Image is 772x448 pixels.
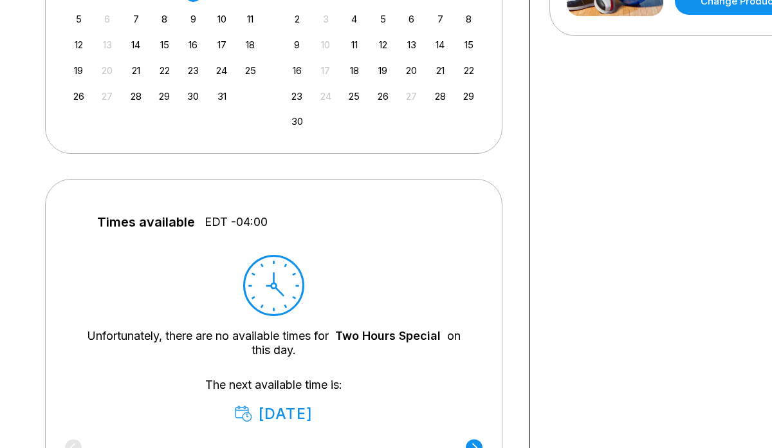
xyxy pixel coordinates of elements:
div: Choose Friday, October 17th, 2025 [213,36,230,53]
span: EDT -04:00 [205,215,268,229]
div: Choose Thursday, October 9th, 2025 [185,10,202,28]
div: Choose Sunday, November 2nd, 2025 [288,10,306,28]
div: Choose Saturday, October 18th, 2025 [242,36,259,53]
div: Choose Wednesday, November 19th, 2025 [374,62,392,79]
div: Choose Sunday, November 9th, 2025 [288,36,306,53]
div: Not available Monday, October 27th, 2025 [98,88,116,105]
div: Choose Wednesday, October 15th, 2025 [156,36,173,53]
div: Choose Saturday, November 15th, 2025 [460,36,477,53]
div: Choose Tuesday, October 28th, 2025 [127,88,145,105]
div: Choose Sunday, October 5th, 2025 [70,10,87,28]
div: Choose Sunday, November 23rd, 2025 [288,88,306,105]
div: Choose Tuesday, October 7th, 2025 [127,10,145,28]
div: Choose Thursday, November 13th, 2025 [403,36,420,53]
div: Choose Thursday, October 16th, 2025 [185,36,202,53]
div: Choose Wednesday, October 29th, 2025 [156,88,173,105]
div: Choose Wednesday, October 22nd, 2025 [156,62,173,79]
div: Choose Sunday, October 26th, 2025 [70,88,87,105]
div: Choose Thursday, October 23rd, 2025 [185,62,202,79]
div: Choose Thursday, November 6th, 2025 [403,10,420,28]
div: Choose Wednesday, November 5th, 2025 [374,10,392,28]
div: Choose Wednesday, November 12th, 2025 [374,36,392,53]
div: Choose Tuesday, October 21st, 2025 [127,62,145,79]
div: Not available Monday, November 24th, 2025 [317,88,335,105]
div: Choose Tuesday, October 14th, 2025 [127,36,145,53]
span: Times available [97,215,195,229]
div: Not available Monday, November 3rd, 2025 [317,10,335,28]
div: Not available Monday, October 20th, 2025 [98,62,116,79]
div: Not available Monday, October 6th, 2025 [98,10,116,28]
div: Choose Wednesday, October 8th, 2025 [156,10,173,28]
div: Not available Monday, November 17th, 2025 [317,62,335,79]
div: The next available time is: [84,378,463,423]
div: Choose Thursday, November 20th, 2025 [403,62,420,79]
div: Choose Saturday, November 8th, 2025 [460,10,477,28]
div: Choose Sunday, October 19th, 2025 [70,62,87,79]
div: Choose Tuesday, November 11th, 2025 [345,36,363,53]
div: Choose Friday, November 21st, 2025 [432,62,449,79]
div: Not available Monday, November 10th, 2025 [317,36,335,53]
div: Choose Saturday, October 11th, 2025 [242,10,259,28]
div: [DATE] [235,405,313,423]
div: Not available Thursday, November 27th, 2025 [403,88,420,105]
div: Not available Monday, October 13th, 2025 [98,36,116,53]
div: Choose Thursday, October 30th, 2025 [185,88,202,105]
div: Unfortunately, there are no available times for on this day. [84,329,463,357]
div: Choose Friday, October 10th, 2025 [213,10,230,28]
div: Choose Friday, November 7th, 2025 [432,10,449,28]
div: Choose Saturday, October 25th, 2025 [242,62,259,79]
div: Choose Tuesday, November 4th, 2025 [345,10,363,28]
div: Choose Friday, November 28th, 2025 [432,88,449,105]
div: Choose Sunday, October 12th, 2025 [70,36,87,53]
div: Choose Saturday, November 22nd, 2025 [460,62,477,79]
div: Choose Friday, October 31st, 2025 [213,88,230,105]
div: Choose Saturday, November 29th, 2025 [460,88,477,105]
div: Choose Sunday, November 16th, 2025 [288,62,306,79]
div: Choose Friday, October 24th, 2025 [213,62,230,79]
div: Choose Wednesday, November 26th, 2025 [374,88,392,105]
div: Choose Tuesday, November 18th, 2025 [345,62,363,79]
a: Two Hours Special [335,329,441,342]
div: Choose Sunday, November 30th, 2025 [288,113,306,130]
div: Choose Tuesday, November 25th, 2025 [345,88,363,105]
div: Choose Friday, November 14th, 2025 [432,36,449,53]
